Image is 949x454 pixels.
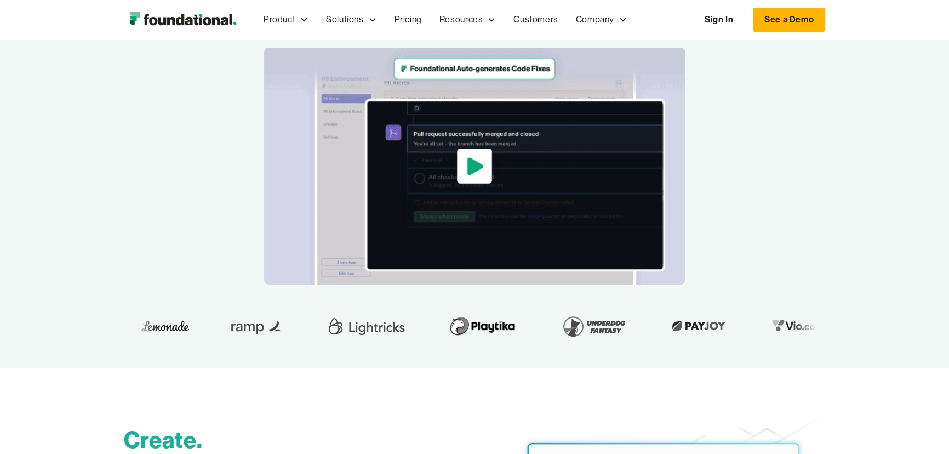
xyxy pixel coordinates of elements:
[264,48,685,285] img: Create governance solutions with metadata-enabled agents
[526,311,601,342] img: Underdog Fantasy
[124,9,242,31] a: home
[894,401,949,454] div: וידג'ט של צ'אט
[264,48,685,285] a: open lightbox
[894,401,949,454] iframe: Chat Widget
[255,2,317,38] div: Product
[124,425,202,454] span: Create.
[413,311,491,342] img: Playtika
[294,311,378,342] img: Lightricks
[124,9,242,31] img: Foundational Logo
[576,13,614,27] div: Company
[735,317,799,334] img: Vio.com
[439,13,483,27] div: Resources
[636,317,700,334] img: Payjoy
[386,2,431,38] a: Pricing
[326,13,363,27] div: Solutions
[753,8,825,32] a: See a Demo
[193,311,259,342] img: Ramp
[264,13,295,27] div: Product
[694,8,744,31] a: Sign In
[505,2,567,38] a: Customers
[431,2,505,38] div: Resources
[317,2,385,38] div: Solutions
[567,2,636,38] div: Company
